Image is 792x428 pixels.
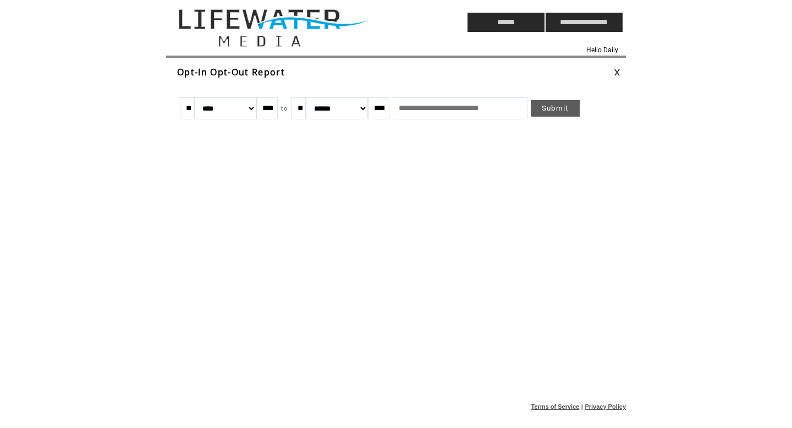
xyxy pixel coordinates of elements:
a: Terms of Service [531,403,580,410]
span: Hello Daily [586,46,618,54]
a: Privacy Policy [585,403,626,410]
span: to [281,105,288,112]
span: Opt-In Opt-Out Report [177,66,285,78]
a: Submit [531,100,580,117]
span: | [581,403,583,410]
